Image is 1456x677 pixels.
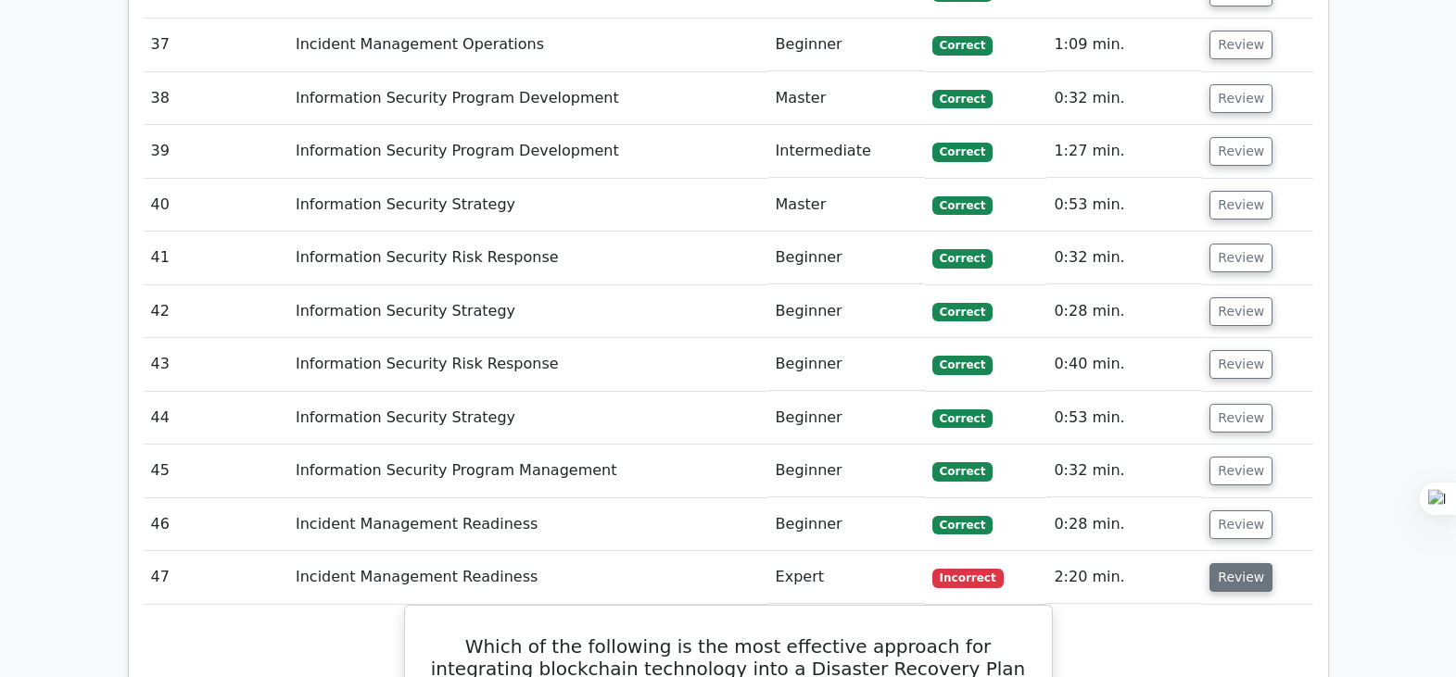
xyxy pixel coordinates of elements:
span: Correct [932,90,993,108]
td: 46 [144,498,288,551]
button: Review [1209,297,1272,326]
td: 44 [144,392,288,445]
span: Correct [932,516,993,534]
td: 1:09 min. [1046,19,1202,71]
td: Information Security Strategy [288,179,768,232]
button: Review [1209,84,1272,113]
td: Beginner [768,445,925,497]
button: Review [1209,563,1272,592]
td: Beginner [768,285,925,338]
span: Correct [932,143,993,161]
td: 0:53 min. [1046,179,1202,232]
td: 0:32 min. [1046,72,1202,125]
td: 0:28 min. [1046,285,1202,338]
td: Information Security Strategy [288,392,768,445]
td: Incident Management Operations [288,19,768,71]
span: Correct [932,196,993,215]
td: 2:20 min. [1046,551,1202,604]
td: Beginner [768,498,925,551]
td: Beginner [768,19,925,71]
span: Correct [932,249,993,268]
span: Correct [932,462,993,481]
span: Incorrect [932,569,1004,587]
td: Information Security Strategy [288,285,768,338]
td: 0:32 min. [1046,232,1202,284]
td: 0:28 min. [1046,498,1202,551]
td: 0:40 min. [1046,338,1202,391]
button: Review [1209,137,1272,166]
td: 37 [144,19,288,71]
button: Review [1209,404,1272,433]
td: Information Security Risk Response [288,232,768,284]
td: 1:27 min. [1046,125,1202,178]
td: 41 [144,232,288,284]
td: Beginner [768,392,925,445]
td: Incident Management Readiness [288,551,768,604]
td: Information Security Risk Response [288,338,768,391]
td: 42 [144,285,288,338]
td: 47 [144,551,288,604]
button: Review [1209,510,1272,539]
span: Correct [932,409,993,428]
td: 43 [144,338,288,391]
button: Review [1209,457,1272,485]
td: 40 [144,179,288,232]
span: Correct [932,303,993,321]
td: Information Security Program Development [288,72,768,125]
td: Information Security Program Management [288,445,768,497]
td: 0:53 min. [1046,392,1202,445]
td: Beginner [768,338,925,391]
td: 38 [144,72,288,125]
td: Beginner [768,232,925,284]
td: 39 [144,125,288,178]
button: Review [1209,31,1272,59]
span: Correct [932,36,993,55]
td: Master [768,179,925,232]
td: 0:32 min. [1046,445,1202,497]
td: 45 [144,445,288,497]
button: Review [1209,244,1272,272]
button: Review [1209,191,1272,219]
button: Review [1209,350,1272,379]
span: Correct [932,356,993,374]
td: Information Security Program Development [288,125,768,178]
td: Incident Management Readiness [288,498,768,551]
td: Intermediate [768,125,925,178]
td: Expert [768,551,925,604]
td: Master [768,72,925,125]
